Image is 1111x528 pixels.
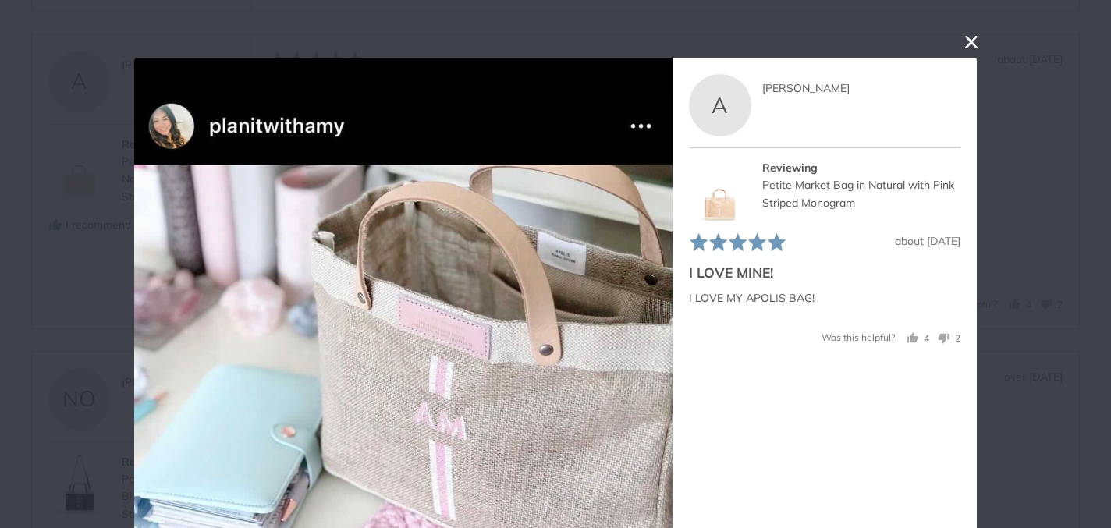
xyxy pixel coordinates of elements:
span: about [DATE] [895,233,960,247]
span: Was this helpful? [822,331,895,343]
img: Petite Market Bag in Natural with Pink Striped Monogram [689,159,751,221]
button: close this modal window [962,33,981,51]
button: No [932,331,960,346]
h2: I LOVE MINE! [689,262,960,282]
div: Reviewing [762,159,960,176]
span: [PERSON_NAME] [762,81,850,95]
div: A [689,74,751,136]
button: Yes [907,331,929,346]
p: I LOVE MY APOLIS BAG! [689,289,960,308]
div: Petite Market Bag in Natural with Pink Striped Monogram [762,176,960,211]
